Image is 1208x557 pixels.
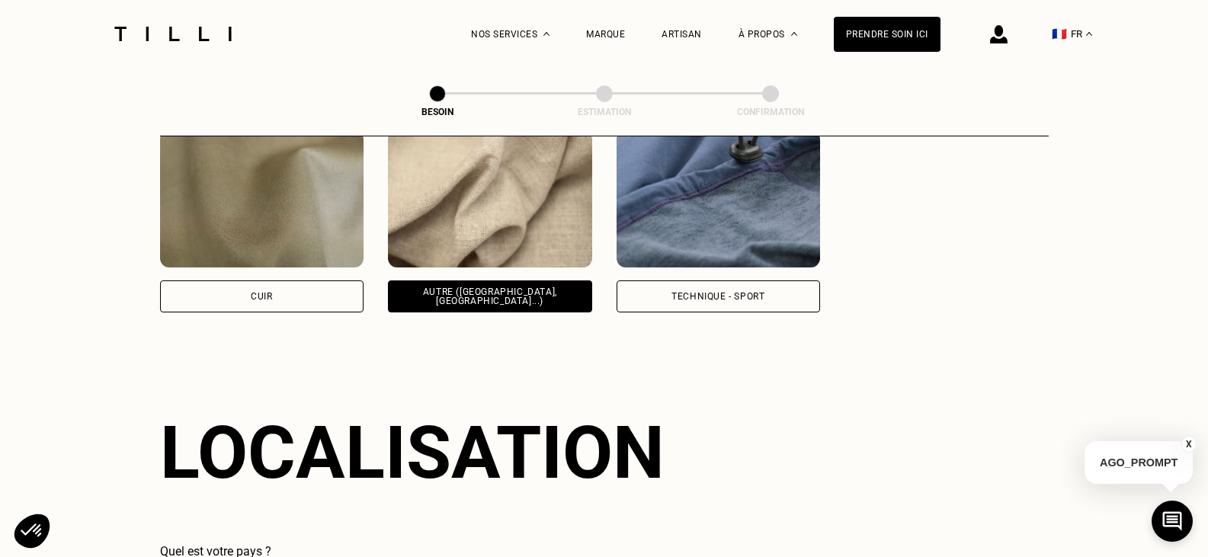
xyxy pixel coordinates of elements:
div: Cuir [251,292,272,301]
img: Tilli retouche vos vêtements en Cuir [160,130,364,267]
img: Tilli retouche vos vêtements en Autre (coton, jersey...) [388,130,592,267]
img: Logo du service de couturière Tilli [109,27,237,41]
div: Besoin [361,107,514,117]
a: Prendre soin ici [834,17,940,52]
button: X [1181,436,1197,453]
div: Confirmation [694,107,847,117]
img: Menu déroulant [543,32,550,36]
a: Artisan [662,29,702,40]
div: Estimation [528,107,681,117]
div: Autre ([GEOGRAPHIC_DATA], [GEOGRAPHIC_DATA]...) [401,287,579,306]
a: Marque [586,29,625,40]
p: AGO_PROMPT [1085,441,1193,484]
span: 🇫🇷 [1052,27,1067,41]
img: Menu déroulant à propos [791,32,797,36]
img: menu déroulant [1086,32,1092,36]
div: Technique - Sport [671,292,764,301]
img: Tilli retouche vos vêtements en Technique - Sport [617,130,821,267]
img: icône connexion [990,25,1008,43]
div: Localisation [160,410,665,495]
